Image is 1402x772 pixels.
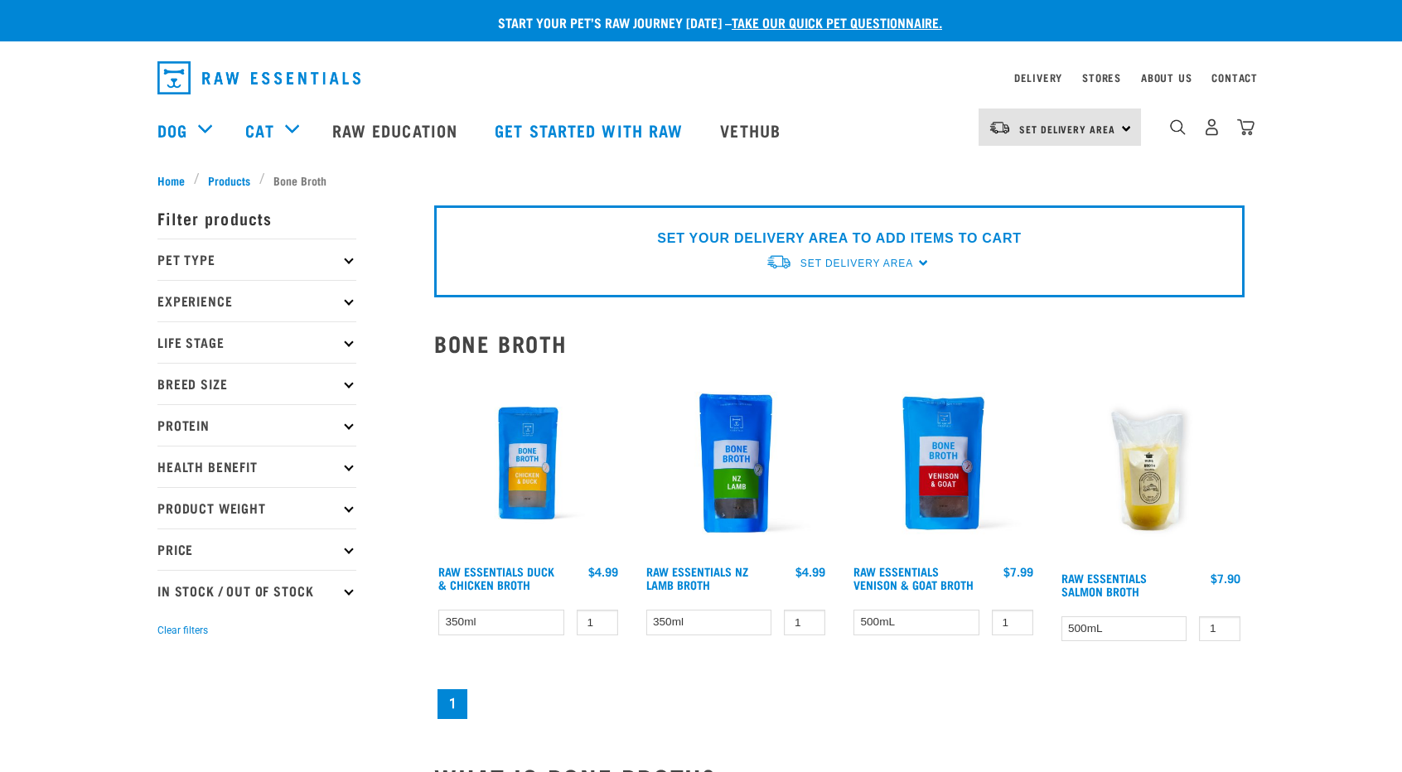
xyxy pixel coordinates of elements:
p: Health Benefit [157,446,356,487]
nav: breadcrumbs [157,171,1245,189]
img: Raw Essentials Logo [157,61,360,94]
img: van-moving.png [766,253,792,271]
img: Salmon Broth [1057,369,1245,563]
input: 1 [577,610,618,635]
span: Products [208,171,250,189]
img: home-icon-1@2x.png [1170,119,1186,135]
div: $7.99 [1003,565,1033,578]
a: Get started with Raw [478,97,703,163]
div: $4.99 [795,565,825,578]
p: Filter products [157,197,356,239]
a: Page 1 [438,689,467,719]
span: Set Delivery Area [800,258,913,269]
p: Breed Size [157,363,356,404]
p: Product Weight [157,487,356,528]
input: 1 [1199,616,1240,642]
img: Raw Essentials Venison Goat Novel Protein Hypoallergenic Bone Broth Cats & Dogs [849,369,1037,557]
a: Delivery [1014,75,1062,80]
img: Raw Essentials New Zealand Lamb Bone Broth For Cats & Dogs [642,369,830,557]
a: About Us [1141,75,1192,80]
a: Raw Essentials Venison & Goat Broth [853,568,974,587]
div: $7.90 [1211,572,1240,585]
span: Set Delivery Area [1019,126,1115,132]
nav: dropdown navigation [144,55,1258,101]
a: Products [200,171,259,189]
img: RE Product Shoot 2023 Nov8793 1 [434,369,622,557]
p: In Stock / Out Of Stock [157,570,356,611]
a: Cat [245,118,273,142]
a: Raw Essentials Salmon Broth [1061,575,1147,594]
a: Contact [1211,75,1258,80]
img: home-icon@2x.png [1237,118,1255,136]
p: Experience [157,280,356,321]
div: $4.99 [588,565,618,578]
a: Raw Education [316,97,478,163]
p: Price [157,528,356,570]
nav: pagination [434,686,1245,722]
a: Vethub [703,97,801,163]
p: Protein [157,404,356,446]
a: Raw Essentials Duck & Chicken Broth [438,568,554,587]
input: 1 [992,610,1033,635]
span: Home [157,171,185,189]
img: van-moving.png [989,120,1011,135]
h2: Bone Broth [434,331,1245,356]
a: take our quick pet questionnaire. [732,18,942,26]
img: user.png [1203,118,1221,136]
p: Life Stage [157,321,356,363]
a: Stores [1082,75,1121,80]
p: SET YOUR DELIVERY AREA TO ADD ITEMS TO CART [657,229,1021,248]
a: Raw Essentials NZ Lamb Broth [646,568,748,587]
p: Pet Type [157,239,356,280]
a: Dog [157,118,187,142]
button: Clear filters [157,623,208,638]
a: Home [157,171,194,189]
input: 1 [784,610,825,635]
